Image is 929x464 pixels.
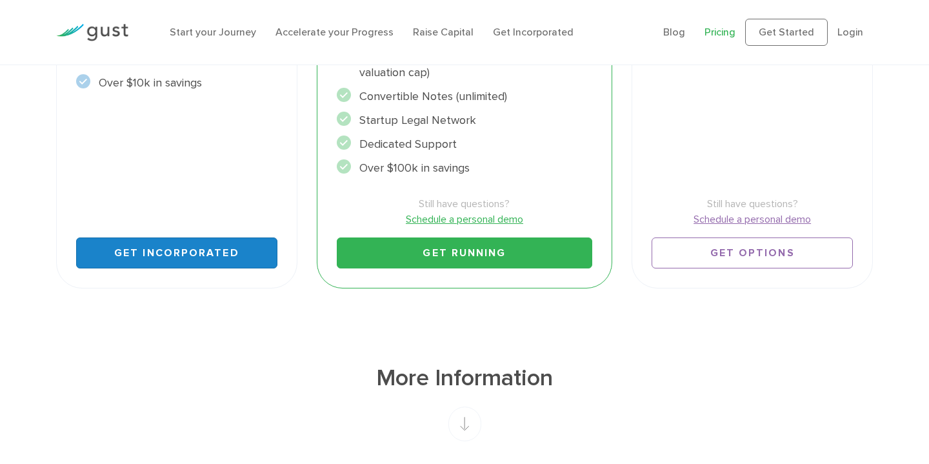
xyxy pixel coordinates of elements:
[745,19,828,46] a: Get Started
[275,26,394,38] a: Accelerate your Progress
[337,196,593,212] span: Still have questions?
[652,196,853,212] span: Still have questions?
[337,159,593,177] li: Over $100k in savings
[170,26,256,38] a: Start your Journey
[413,26,474,38] a: Raise Capital
[56,363,873,394] h1: More Information
[652,237,853,268] a: Get Options
[704,26,735,38] a: Pricing
[652,212,853,227] a: Schedule a personal demo
[837,26,863,38] a: Login
[56,24,128,41] img: Gust Logo
[76,74,277,92] li: Over $10k in savings
[337,136,593,153] li: Dedicated Support
[493,26,574,38] a: Get Incorporated
[76,237,277,268] a: Get Incorporated
[337,112,593,129] li: Startup Legal Network
[663,26,685,38] a: Blog
[337,212,593,227] a: Schedule a personal demo
[337,88,593,105] li: Convertible Notes (unlimited)
[337,237,593,268] a: Get Running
